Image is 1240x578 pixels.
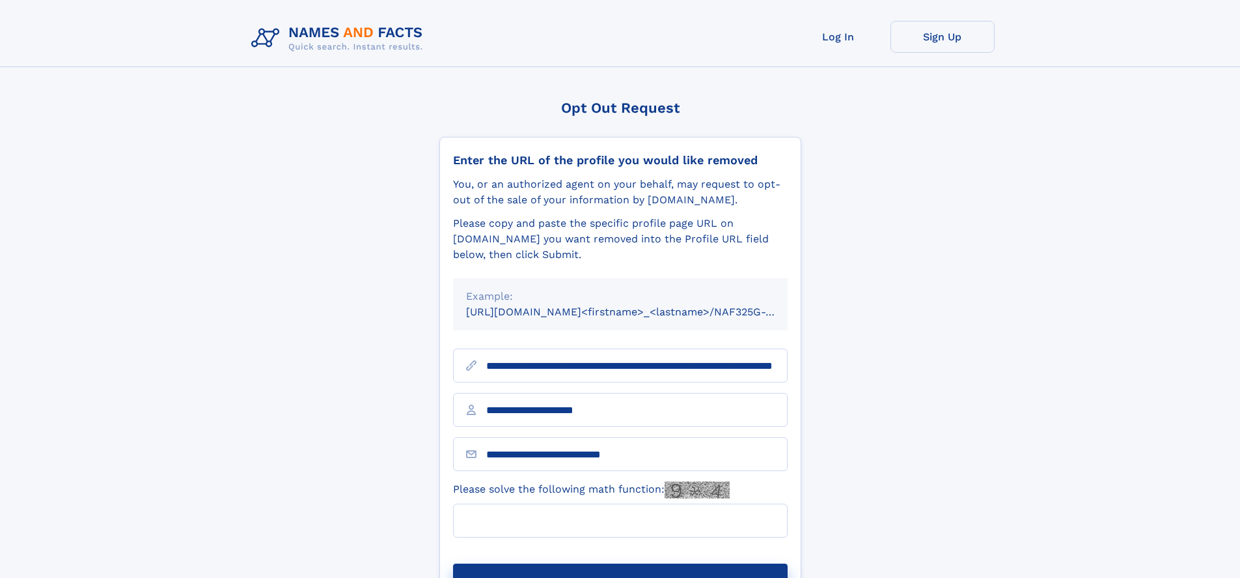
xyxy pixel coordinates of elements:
div: You, or an authorized agent on your behalf, may request to opt-out of the sale of your informatio... [453,177,788,208]
label: Please solve the following math function: [453,482,730,499]
img: Logo Names and Facts [246,21,434,56]
div: Enter the URL of the profile you would like removed [453,153,788,167]
div: Opt Out Request [439,100,801,116]
div: Please copy and paste the specific profile page URL on [DOMAIN_NAME] you want removed into the Pr... [453,216,788,263]
a: Sign Up [890,21,995,53]
a: Log In [786,21,890,53]
div: Example: [466,289,775,304]
small: [URL][DOMAIN_NAME]<firstname>_<lastname>/NAF325G-xxxxxxxx [466,306,812,318]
